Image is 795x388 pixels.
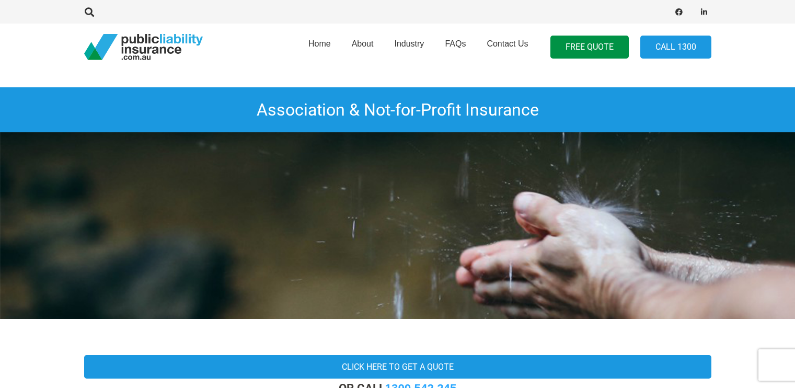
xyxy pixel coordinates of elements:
[434,20,476,74] a: FAQs
[640,36,711,59] a: Call 1300
[298,20,341,74] a: Home
[697,5,711,19] a: LinkedIn
[476,20,538,74] a: Contact Us
[445,39,466,48] span: FAQs
[487,39,528,48] span: Contact Us
[79,7,100,17] a: Search
[308,39,331,48] span: Home
[352,39,374,48] span: About
[394,39,424,48] span: Industry
[384,20,434,74] a: Industry
[84,34,203,60] a: pli_logotransparent
[550,36,629,59] a: FREE QUOTE
[341,20,384,74] a: About
[672,5,686,19] a: Facebook
[84,355,711,379] a: Click Here To Get a Quote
